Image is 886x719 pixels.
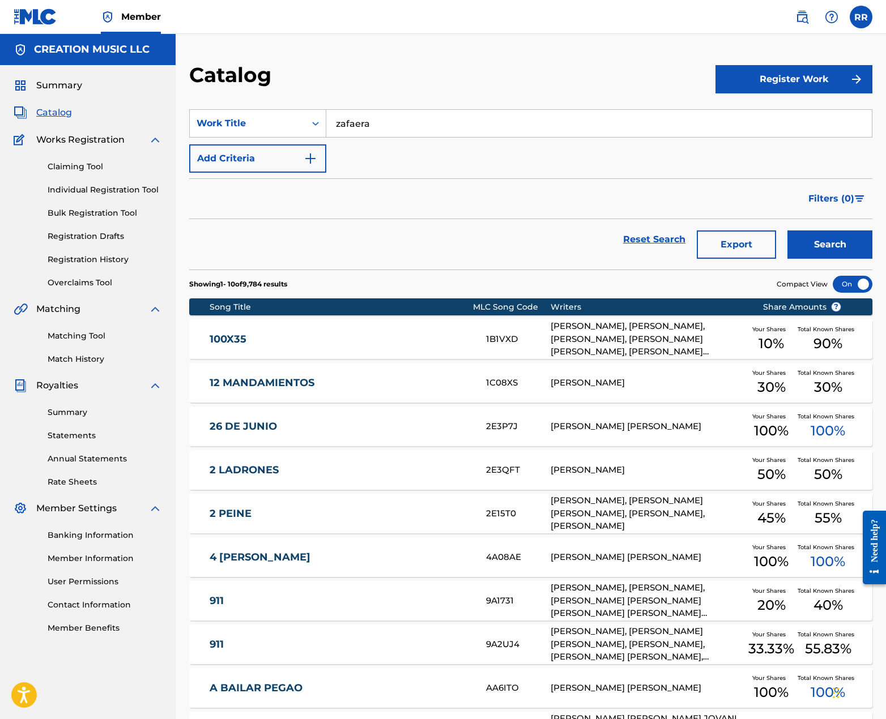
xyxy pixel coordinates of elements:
span: Total Known Shares [798,543,859,551]
span: Share Amounts [763,301,841,313]
img: expand [148,379,162,392]
a: 2 LADRONES [210,464,470,477]
div: [PERSON_NAME] [551,464,746,477]
a: SummarySummary [14,79,82,92]
a: Summary [48,406,162,418]
div: 2E15T0 [486,507,551,520]
div: [PERSON_NAME], [PERSON_NAME] [PERSON_NAME], [PERSON_NAME], [PERSON_NAME] [551,494,746,533]
h5: CREATION MUSIC LLC [34,43,150,56]
span: Your Shares [752,674,790,682]
span: 100 % [811,682,845,703]
a: Individual Registration Tool [48,184,162,196]
span: Total Known Shares [798,456,859,464]
div: 4A08AE [486,551,551,564]
a: 911 [210,594,470,607]
a: 4 [PERSON_NAME] [210,551,470,564]
span: 30 % [757,377,786,397]
span: 33.33 % [748,639,794,659]
iframe: Chat Widget [829,665,886,719]
span: Total Known Shares [798,499,859,508]
a: Member Benefits [48,622,162,634]
div: [PERSON_NAME], [PERSON_NAME], [PERSON_NAME] [PERSON_NAME] [PERSON_NAME] [PERSON_NAME] [PERSON_NAM... [551,581,746,620]
div: [PERSON_NAME] [PERSON_NAME] [551,682,746,695]
span: Compact View [777,279,828,289]
span: 100 % [754,682,789,703]
span: 10 % [759,333,784,354]
span: 50 % [757,464,786,485]
span: Your Shares [752,630,790,639]
img: Matching [14,302,28,316]
a: Match History [48,353,162,365]
span: 45 % [757,508,786,528]
a: Reset Search [617,227,691,252]
a: Statements [48,430,162,442]
span: 40 % [813,595,843,615]
span: Royalties [36,379,78,392]
h2: Catalog [189,62,277,88]
span: 100 % [754,551,789,572]
span: Works Registration [36,133,125,147]
img: search [795,10,809,24]
span: Total Known Shares [798,325,859,333]
img: 9d2ae6d4665cec9f34b9.svg [304,152,317,165]
span: Your Shares [752,499,790,508]
div: User Menu [850,6,872,28]
span: Filters ( 0 ) [808,192,854,206]
a: Banking Information [48,529,162,541]
span: Member [121,10,161,23]
img: Catalog [14,106,27,119]
img: expand [148,302,162,316]
span: Your Shares [752,587,790,595]
span: Your Shares [752,325,790,333]
span: Summary [36,79,82,92]
p: Showing 1 - 10 of 9,784 results [189,279,287,289]
div: Writers [551,301,746,313]
a: Claiming Tool [48,161,162,173]
a: A BAILAR PEGAO [210,682,470,695]
a: Contact Information [48,599,162,611]
div: [PERSON_NAME], [PERSON_NAME] [PERSON_NAME], [PERSON_NAME], [PERSON_NAME] [PERSON_NAME], [PERSON_N... [551,625,746,664]
span: Total Known Shares [798,369,859,377]
div: 2E3QFT [486,464,551,477]
div: 1B1VXD [486,333,551,346]
img: Accounts [14,43,27,57]
span: Your Shares [752,456,790,464]
span: ? [832,302,841,311]
a: CatalogCatalog [14,106,72,119]
div: Drag [833,676,840,710]
button: Register Work [715,65,872,93]
span: 100 % [811,421,845,441]
span: 20 % [757,595,786,615]
a: Bulk Registration Tool [48,207,162,219]
img: Member Settings [14,502,27,515]
a: Public Search [791,6,813,28]
div: Help [820,6,843,28]
img: filter [855,195,864,202]
div: 2E3P7J [486,420,551,433]
span: 100 % [754,421,789,441]
span: 30 % [814,377,842,397]
form: Search Form [189,109,872,269]
div: Work Title [197,117,299,130]
div: Song Title [210,301,473,313]
span: Total Known Shares [798,630,859,639]
button: Add Criteria [189,144,326,173]
img: Works Registration [14,133,28,147]
img: Royalties [14,379,27,392]
div: [PERSON_NAME] [PERSON_NAME] [551,551,746,564]
div: 9A2UJ4 [486,638,551,651]
div: 9A1731 [486,594,551,607]
iframe: Resource Center [854,502,886,593]
span: Total Known Shares [798,412,859,421]
a: 26 DE JUNIO [210,420,470,433]
div: 1C08XS [486,376,551,390]
a: Rate Sheets [48,476,162,488]
span: Total Known Shares [798,587,859,595]
span: Catalog [36,106,72,119]
img: Summary [14,79,27,92]
span: 90 % [813,333,842,354]
img: Top Rightsholder [101,10,114,24]
div: [PERSON_NAME], [PERSON_NAME], [PERSON_NAME], [PERSON_NAME] [PERSON_NAME], [PERSON_NAME] [PERSON_N... [551,320,746,358]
